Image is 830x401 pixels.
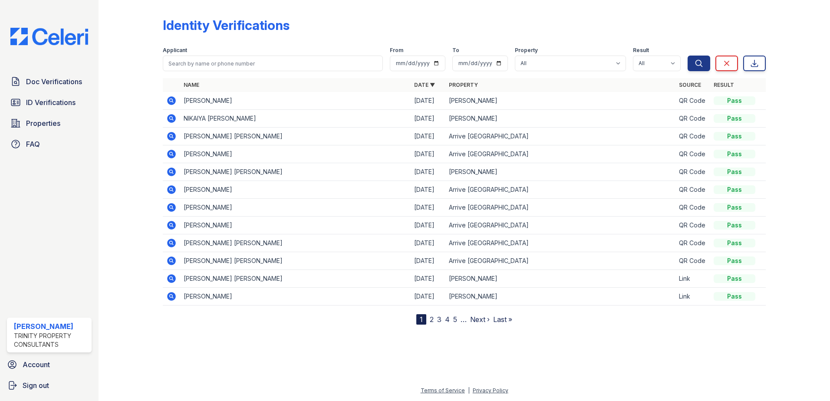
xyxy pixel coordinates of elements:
td: [DATE] [411,199,445,217]
td: [PERSON_NAME] [PERSON_NAME] [180,270,411,288]
div: Pass [714,132,755,141]
span: Properties [26,118,60,128]
td: [DATE] [411,128,445,145]
div: Pass [714,114,755,123]
a: 3 [437,315,441,324]
td: QR Code [675,110,710,128]
a: Name [184,82,199,88]
td: [PERSON_NAME] [445,288,676,306]
td: [PERSON_NAME] [PERSON_NAME] [180,252,411,270]
a: Sign out [3,377,95,394]
span: ID Verifications [26,97,76,108]
td: [PERSON_NAME] [180,92,411,110]
a: 4 [445,315,450,324]
div: Pass [714,274,755,283]
td: [PERSON_NAME] [180,288,411,306]
a: Next › [470,315,490,324]
td: [DATE] [411,163,445,181]
span: Doc Verifications [26,76,82,87]
label: From [390,47,403,54]
td: [DATE] [411,217,445,234]
td: Link [675,288,710,306]
td: [DATE] [411,145,445,163]
div: Pass [714,221,755,230]
td: QR Code [675,217,710,234]
td: [PERSON_NAME] [180,217,411,234]
div: Pass [714,292,755,301]
td: [DATE] [411,270,445,288]
span: Sign out [23,380,49,391]
div: | [468,387,470,394]
td: [PERSON_NAME] [180,181,411,199]
td: [PERSON_NAME] [445,110,676,128]
div: Identity Verifications [163,17,290,33]
td: QR Code [675,128,710,145]
a: Account [3,356,95,373]
div: Pass [714,185,755,194]
td: [DATE] [411,92,445,110]
td: [DATE] [411,288,445,306]
div: Pass [714,239,755,247]
span: Account [23,359,50,370]
a: Properties [7,115,92,132]
a: 2 [430,315,434,324]
td: [PERSON_NAME] [445,92,676,110]
div: Pass [714,168,755,176]
div: Pass [714,150,755,158]
td: [PERSON_NAME] [445,270,676,288]
td: [DATE] [411,234,445,252]
td: [DATE] [411,110,445,128]
a: ID Verifications [7,94,92,111]
td: Arrive [GEOGRAPHIC_DATA] [445,234,676,252]
td: [DATE] [411,252,445,270]
div: 1 [416,314,426,325]
a: Result [714,82,734,88]
a: Doc Verifications [7,73,92,90]
td: [PERSON_NAME] [PERSON_NAME] [180,163,411,181]
input: Search by name or phone number [163,56,383,71]
td: [PERSON_NAME] [445,163,676,181]
td: Arrive [GEOGRAPHIC_DATA] [445,145,676,163]
div: Trinity Property Consultants [14,332,88,349]
label: To [452,47,459,54]
td: Arrive [GEOGRAPHIC_DATA] [445,252,676,270]
a: 5 [453,315,457,324]
a: Property [449,82,478,88]
a: Terms of Service [421,387,465,394]
td: [PERSON_NAME] [PERSON_NAME] [180,234,411,252]
a: Source [679,82,701,88]
td: QR Code [675,234,710,252]
label: Applicant [163,47,187,54]
td: QR Code [675,181,710,199]
a: FAQ [7,135,92,153]
span: … [461,314,467,325]
td: QR Code [675,145,710,163]
td: Arrive [GEOGRAPHIC_DATA] [445,199,676,217]
img: CE_Logo_Blue-a8612792a0a2168367f1c8372b55b34899dd931a85d93a1a3d3e32e68fde9ad4.png [3,28,95,45]
label: Property [515,47,538,54]
label: Result [633,47,649,54]
td: Arrive [GEOGRAPHIC_DATA] [445,128,676,145]
a: Date ▼ [414,82,435,88]
td: QR Code [675,92,710,110]
td: Arrive [GEOGRAPHIC_DATA] [445,217,676,234]
td: Link [675,270,710,288]
div: [PERSON_NAME] [14,321,88,332]
a: Last » [493,315,512,324]
td: QR Code [675,199,710,217]
div: Pass [714,203,755,212]
td: [PERSON_NAME] [180,145,411,163]
td: QR Code [675,252,710,270]
td: [PERSON_NAME] [180,199,411,217]
div: Pass [714,96,755,105]
td: [PERSON_NAME] [PERSON_NAME] [180,128,411,145]
td: Arrive [GEOGRAPHIC_DATA] [445,181,676,199]
td: [DATE] [411,181,445,199]
span: FAQ [26,139,40,149]
td: QR Code [675,163,710,181]
td: NIKAIYA [PERSON_NAME] [180,110,411,128]
a: Privacy Policy [473,387,508,394]
div: Pass [714,256,755,265]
